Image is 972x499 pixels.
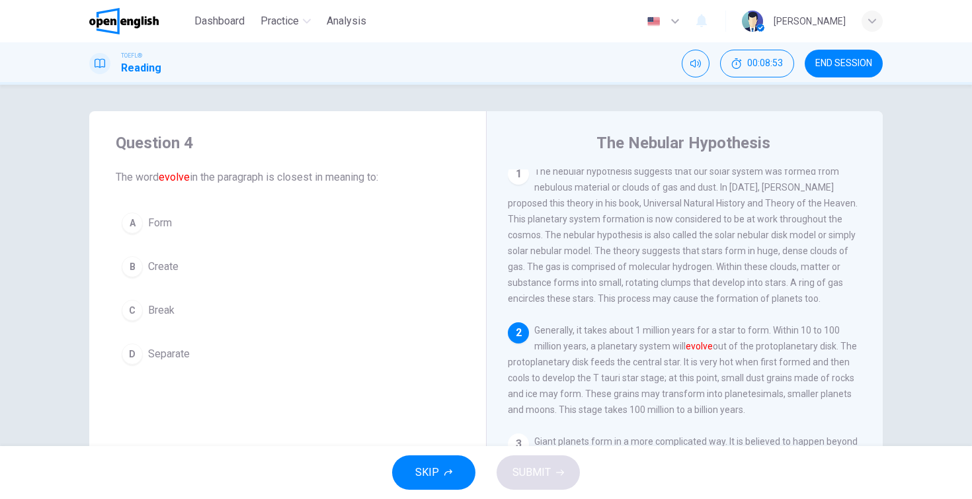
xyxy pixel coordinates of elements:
button: SKIP [392,455,475,490]
a: OpenEnglish logo [89,8,189,34]
span: Practice [261,13,299,29]
span: Form [148,215,172,231]
span: 00:08:53 [747,58,783,69]
div: 3 [508,433,529,455]
h4: The Nebular Hypothesis [596,132,770,154]
font: evolve [159,171,190,183]
div: C [122,300,143,321]
span: Separate [148,346,190,362]
img: Profile picture [742,11,763,32]
div: D [122,343,143,365]
div: Hide [720,50,794,77]
span: Break [148,302,175,318]
span: END SESSION [815,58,872,69]
button: DSeparate [116,338,460,371]
span: TOEFL® [121,51,142,60]
span: The nebular hypothesis suggests that our solar system was formed from nebulous material or clouds... [508,166,858,304]
div: 1 [508,163,529,185]
button: BCreate [116,250,460,283]
div: Mute [682,50,709,77]
span: Dashboard [194,13,245,29]
button: Analysis [321,9,372,33]
span: SKIP [415,463,439,482]
span: Generally, it takes about 1 million years for a star to form. Within 10 to 100 million years, a p... [508,325,857,415]
div: B [122,256,143,277]
img: OpenEnglish logo [89,8,159,34]
button: Practice [255,9,316,33]
button: END SESSION [805,50,883,77]
button: CBreak [116,294,460,327]
font: evolve [686,341,713,351]
button: AForm [116,206,460,240]
span: The word in the paragraph is closest in meaning to: [116,169,460,185]
div: A [122,212,143,234]
span: Create [148,259,179,275]
div: [PERSON_NAME] [774,13,846,29]
h4: Question 4 [116,132,460,154]
h1: Reading [121,60,161,76]
img: en [645,17,662,26]
button: Dashboard [189,9,250,33]
span: Analysis [327,13,366,29]
button: 00:08:53 [720,50,794,77]
div: 2 [508,322,529,343]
